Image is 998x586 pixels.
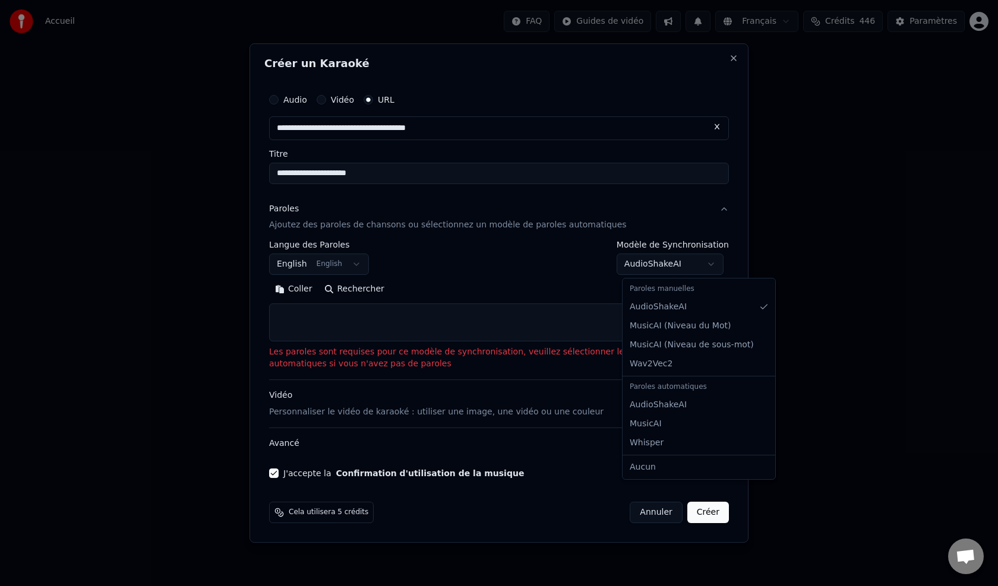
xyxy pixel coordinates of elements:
[630,358,672,370] span: Wav2Vec2
[625,281,773,297] div: Paroles manuelles
[630,461,656,473] span: Aucun
[630,437,664,449] span: Whisper
[630,418,662,430] span: MusicAI
[630,399,687,411] span: AudioShakeAI
[630,339,754,351] span: MusicAI ( Niveau de sous-mot )
[630,320,731,332] span: MusicAI ( Niveau du Mot )
[630,301,687,313] span: AudioShakeAI
[625,379,773,395] div: Paroles automatiques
